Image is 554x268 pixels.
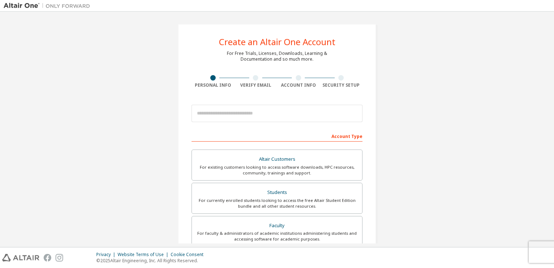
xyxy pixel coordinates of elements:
div: Faculty [196,221,358,231]
div: Altair Customers [196,154,358,164]
div: Privacy [96,252,118,258]
img: instagram.svg [56,254,63,261]
div: Account Type [192,130,362,142]
div: Create an Altair One Account [219,38,335,46]
div: Account Info [277,82,320,88]
img: Altair One [4,2,94,9]
div: For existing customers looking to access software downloads, HPC resources, community, trainings ... [196,164,358,176]
div: Security Setup [320,82,363,88]
div: Website Terms of Use [118,252,171,258]
div: For currently enrolled students looking to access the free Altair Student Edition bundle and all ... [196,198,358,209]
div: Verify Email [234,82,277,88]
div: For faculty & administrators of academic institutions administering students and accessing softwa... [196,230,358,242]
img: facebook.svg [44,254,51,261]
div: For Free Trials, Licenses, Downloads, Learning & Documentation and so much more. [227,51,327,62]
div: Students [196,187,358,198]
div: Cookie Consent [171,252,208,258]
div: Personal Info [192,82,234,88]
img: altair_logo.svg [2,254,39,261]
p: © 2025 Altair Engineering, Inc. All Rights Reserved. [96,258,208,264]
